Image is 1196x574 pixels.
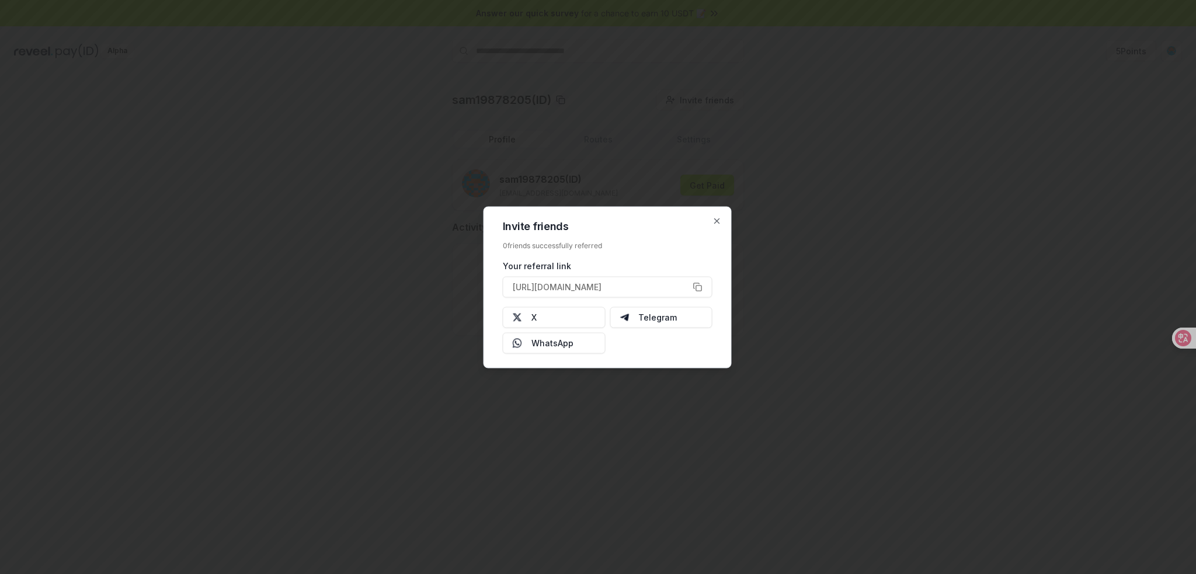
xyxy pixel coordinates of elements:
div: Your referral link [503,259,712,272]
span: [URL][DOMAIN_NAME] [513,281,602,293]
button: [URL][DOMAIN_NAME] [503,276,712,297]
img: X [513,312,522,322]
button: Telegram [610,307,712,328]
button: X [503,307,606,328]
div: 0 friends successfully referred [503,241,712,250]
button: WhatsApp [503,332,606,353]
h2: Invite friends [503,221,712,231]
img: Whatsapp [513,338,522,347]
img: Telegram [620,312,629,322]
